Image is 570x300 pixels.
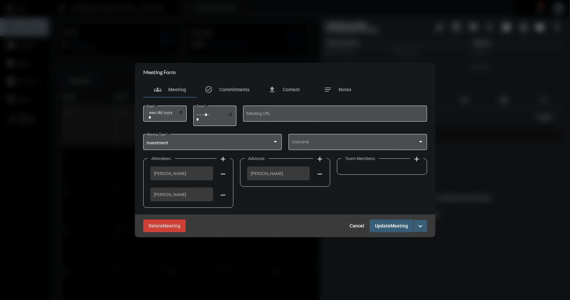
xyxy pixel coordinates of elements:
span: Update [375,223,390,229]
span: Meeting [163,223,180,229]
span: Cancel [350,223,364,229]
mat-icon: groups [154,86,162,94]
mat-icon: file_upload [268,86,276,94]
button: UpdateMeeting [370,220,413,232]
label: Team Members: [342,156,379,161]
span: Investment [146,140,168,145]
h2: Meeting Form [143,69,176,75]
button: DeleteMeeting [143,220,186,232]
span: [PERSON_NAME] [154,192,209,197]
mat-icon: remove [219,191,227,199]
span: Meeting [168,87,186,92]
span: Commitments [219,87,249,92]
button: Cancel [344,220,370,232]
label: Attendees: [148,156,175,161]
label: Advisors: [245,156,269,161]
mat-icon: remove [316,170,324,178]
mat-icon: notes [324,86,332,94]
span: Meeting [390,223,408,229]
span: Notes [339,87,351,92]
mat-icon: add [316,155,324,163]
mat-icon: task_alt [205,86,213,94]
span: Content [283,87,300,92]
mat-icon: expand_more [416,222,424,231]
span: [PERSON_NAME] [251,171,306,176]
mat-icon: remove [219,170,227,178]
span: Delete [149,223,163,229]
mat-icon: add [413,155,421,163]
mat-icon: add [219,155,227,163]
span: [PERSON_NAME] [154,171,209,176]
